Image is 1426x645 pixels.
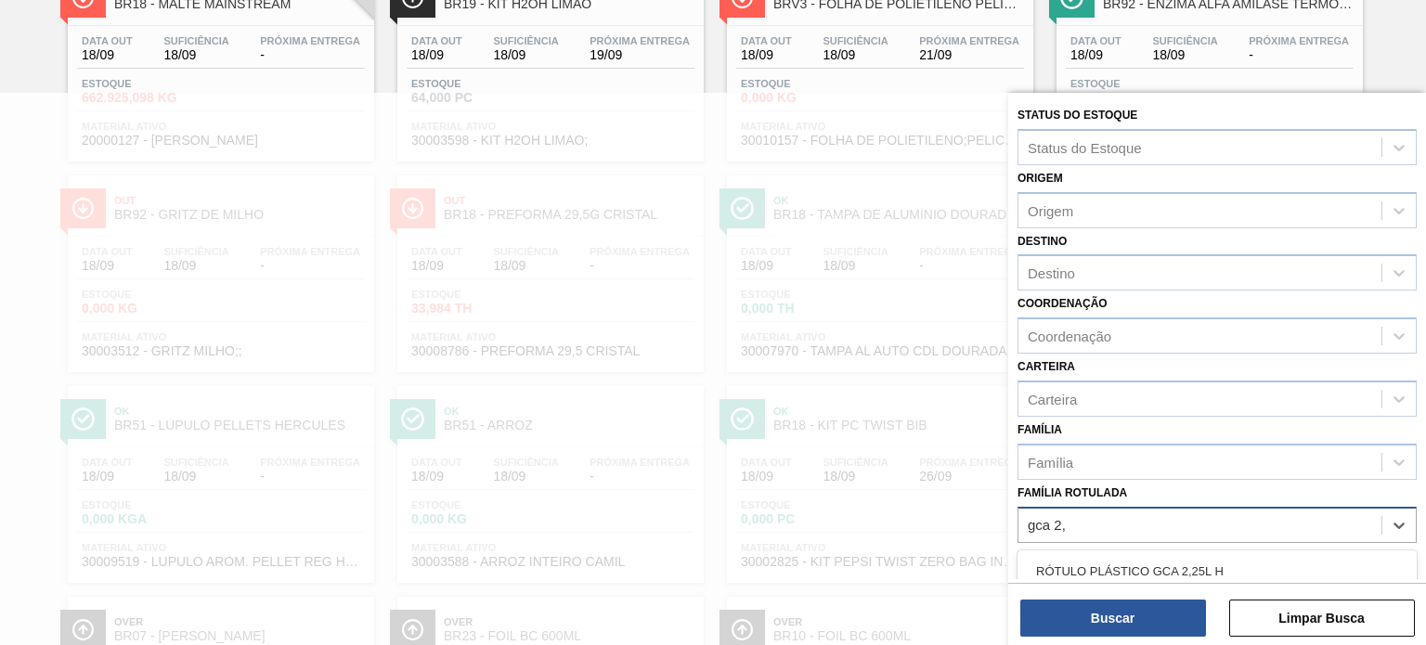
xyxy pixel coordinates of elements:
[1018,360,1075,373] label: Carteira
[1018,549,1110,562] label: Material ativo
[411,78,541,89] span: Estoque
[1152,35,1217,46] span: Suficiência
[1152,48,1217,62] span: 18/09
[741,78,871,89] span: Estoque
[82,78,212,89] span: Estoque
[590,35,690,46] span: Próxima Entrega
[741,48,792,62] span: 18/09
[590,48,690,62] span: 19/09
[411,35,462,46] span: Data out
[1018,297,1108,310] label: Coordenação
[1028,265,1075,281] div: Destino
[493,35,558,46] span: Suficiência
[163,48,228,62] span: 18/09
[1070,78,1200,89] span: Estoque
[411,48,462,62] span: 18/09
[919,48,1019,62] span: 21/09
[823,35,888,46] span: Suficiência
[82,35,133,46] span: Data out
[411,91,541,105] span: 64,000 PC
[260,48,360,62] span: -
[163,35,228,46] span: Suficiência
[1028,391,1077,406] div: Carteira
[1018,172,1063,185] label: Origem
[493,48,558,62] span: 18/09
[1028,139,1142,155] div: Status do Estoque
[1028,202,1073,218] div: Origem
[1018,109,1137,122] label: Status do Estoque
[1018,235,1067,248] label: Destino
[1028,454,1073,470] div: Família
[1249,48,1349,62] span: -
[1070,48,1121,62] span: 18/09
[1018,554,1417,588] div: RÓTULO PLÁSTICO GCA 2,25L H
[1028,329,1111,344] div: Coordenação
[823,48,888,62] span: 18/09
[741,35,792,46] span: Data out
[82,91,212,105] span: 662.925,098 KG
[1249,35,1349,46] span: Próxima Entrega
[1070,35,1121,46] span: Data out
[1018,486,1127,499] label: Família Rotulada
[741,91,871,105] span: 0,000 KG
[1070,91,1200,105] span: 0,000 KG
[260,35,360,46] span: Próxima Entrega
[82,48,133,62] span: 18/09
[919,35,1019,46] span: Próxima Entrega
[1018,423,1062,436] label: Família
